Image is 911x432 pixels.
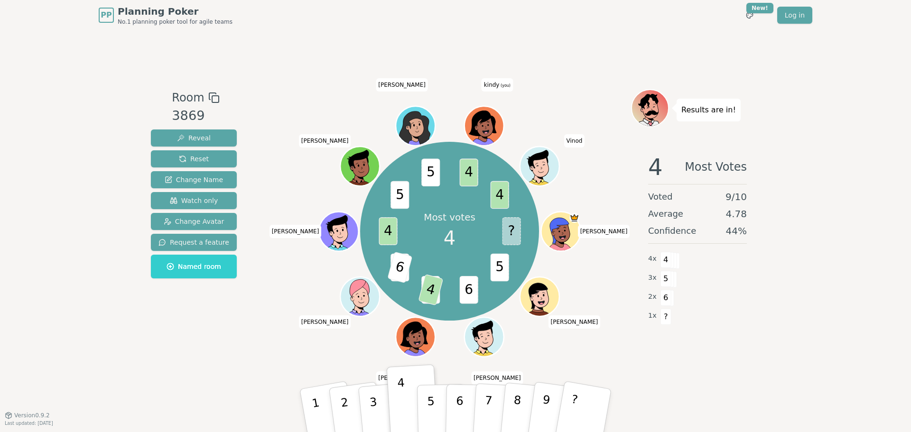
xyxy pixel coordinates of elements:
span: Voted [648,190,673,203]
span: 4 [459,159,478,187]
button: Named room [151,255,237,278]
span: Version 0.9.2 [14,412,50,419]
span: Request a feature [158,238,229,247]
span: 6 [459,276,478,304]
span: Confidence [648,224,696,238]
span: Click to change your name [548,315,601,329]
button: Version0.9.2 [5,412,50,419]
span: Click to change your name [578,225,630,238]
span: Click to change your name [564,134,585,147]
span: 5 [390,181,409,209]
button: Request a feature [151,234,237,251]
span: Last updated: [DATE] [5,421,53,426]
span: Click to change your name [299,315,351,329]
span: Watch only [170,196,218,205]
span: 4 x [648,254,657,264]
span: 6 [660,290,671,306]
span: Natasha is the host [569,213,579,223]
span: 6 [387,252,412,284]
span: Click to change your name [482,78,513,91]
button: Reset [151,150,237,167]
span: ? [502,217,521,245]
div: 3869 [172,106,219,126]
span: 4 [648,156,663,178]
p: Results are in! [681,103,736,117]
span: Click to change your name [376,371,428,385]
span: 5 [490,254,509,282]
span: Change Name [165,175,223,184]
p: 4 [397,376,408,428]
span: Click to change your name [376,78,428,91]
span: Reveal [177,133,211,143]
button: Change Avatar [151,213,237,230]
button: Reveal [151,129,237,147]
span: Reset [179,154,209,164]
span: 4 [660,252,671,268]
span: PP [101,9,112,21]
div: New! [746,3,773,13]
a: Log in [777,7,812,24]
span: Planning Poker [118,5,232,18]
span: 4 [490,181,509,209]
span: 5 [421,159,440,187]
span: 1 x [648,311,657,321]
span: (you) [499,83,511,87]
span: No.1 planning poker tool for agile teams [118,18,232,26]
p: Most votes [424,211,475,224]
span: 4.78 [725,207,747,221]
span: 5 [660,271,671,287]
span: 44 % [726,224,747,238]
span: ? [660,309,671,325]
span: 4 [444,224,455,252]
button: Watch only [151,192,237,209]
a: PPPlanning PokerNo.1 planning poker tool for agile teams [99,5,232,26]
span: 9 / 10 [725,190,747,203]
span: 4 [379,217,397,245]
span: Click to change your name [471,371,523,385]
span: 4 [418,274,443,306]
span: Average [648,207,683,221]
span: Click to change your name [270,225,322,238]
span: Room [172,89,204,106]
span: Most Votes [685,156,747,178]
button: Change Name [151,171,237,188]
span: Named room [167,262,221,271]
button: Click to change your avatar [465,107,502,144]
span: Change Avatar [164,217,224,226]
span: 2 x [648,292,657,302]
span: Click to change your name [299,134,351,147]
span: 3 x [648,273,657,283]
button: New! [741,7,758,24]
